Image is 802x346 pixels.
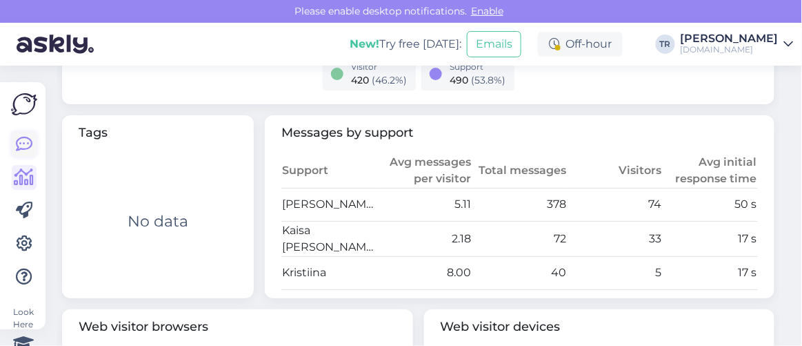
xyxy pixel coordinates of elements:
span: Enable [467,5,508,17]
th: Total messages [472,153,568,189]
div: Try free [DATE]: [350,36,461,52]
td: 17 s [663,256,758,289]
span: Web visitor devices [441,318,759,336]
span: Tags [79,124,237,142]
th: Avg messages per visitor [377,153,472,189]
span: 420 [352,74,370,86]
a: [PERSON_NAME][DOMAIN_NAME] [681,33,794,55]
div: [PERSON_NAME] [681,33,779,44]
span: ( 53.8 %) [472,74,506,86]
th: Visitors [568,153,663,189]
td: 74 [568,188,663,221]
td: [PERSON_NAME] [281,188,377,221]
div: [DOMAIN_NAME] [681,44,779,55]
td: 33 [568,221,663,256]
td: Kaisa [PERSON_NAME] [281,221,377,256]
div: Support [450,61,506,73]
td: 17 s [663,221,758,256]
td: 378 [472,188,568,221]
div: TR [656,35,675,54]
b: New! [350,37,379,50]
td: 5 [568,256,663,289]
th: Support [281,153,377,189]
span: ( 46.2 %) [372,74,408,86]
button: Emails [467,31,521,57]
td: 40 [472,256,568,289]
span: Web visitor browsers [79,318,397,336]
td: 8.00 [377,256,472,289]
div: No data [128,210,188,233]
th: Avg initial response time [663,153,758,189]
span: 490 [450,74,469,86]
span: Messages by support [281,124,758,142]
img: Askly Logo [11,93,37,115]
td: 5.11 [377,188,472,221]
td: 2.18 [377,221,472,256]
div: Off-hour [538,32,623,57]
div: Visitor [352,61,408,73]
td: Kristiina [281,256,377,289]
td: 72 [472,221,568,256]
td: 50 s [663,188,758,221]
